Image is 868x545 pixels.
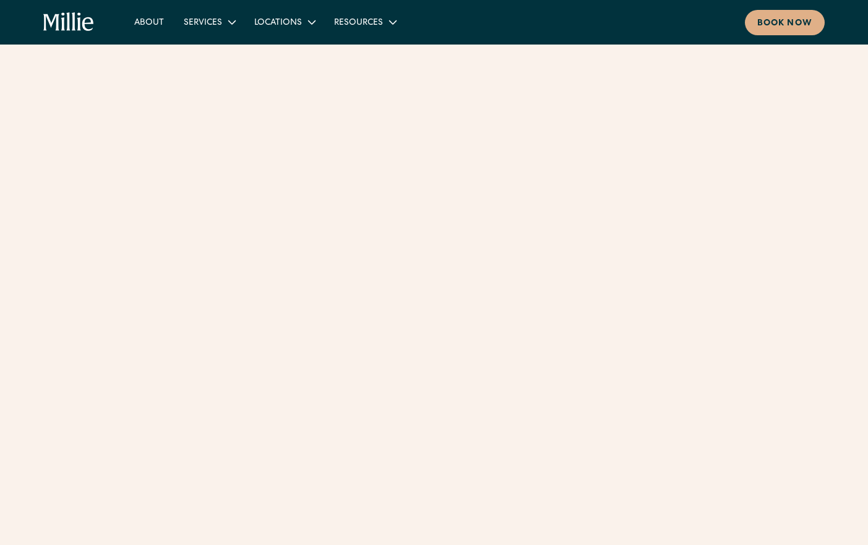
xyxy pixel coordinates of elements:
[745,10,825,35] a: Book now
[334,17,383,30] div: Resources
[124,12,174,32] a: About
[254,17,302,30] div: Locations
[244,12,324,32] div: Locations
[184,17,222,30] div: Services
[43,12,95,32] a: home
[324,12,405,32] div: Resources
[174,12,244,32] div: Services
[757,17,812,30] div: Book now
